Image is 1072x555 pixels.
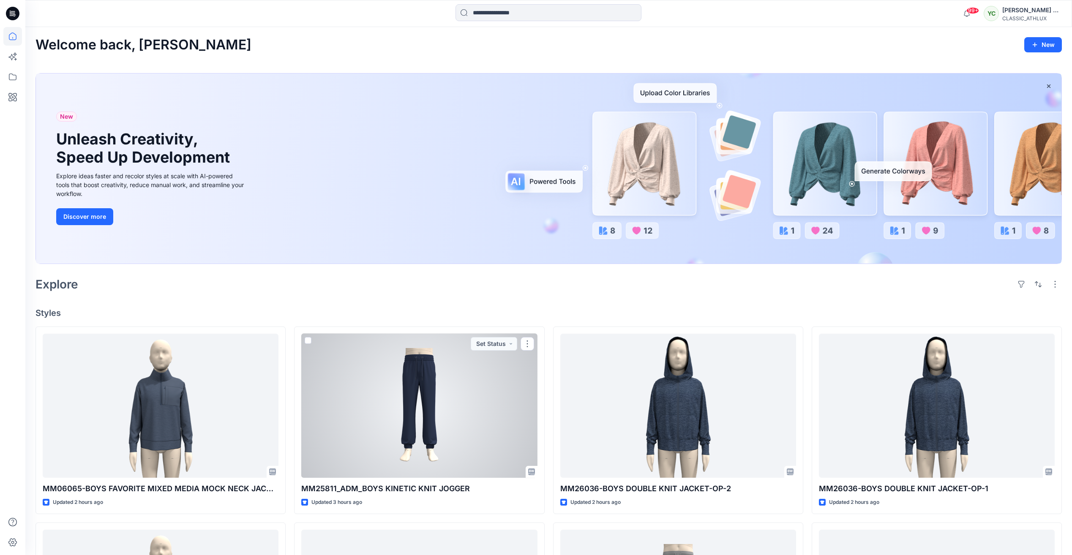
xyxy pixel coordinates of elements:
h4: Styles [35,308,1062,318]
p: Updated 2 hours ago [53,498,103,507]
a: Discover more [56,208,246,225]
p: Updated 2 hours ago [570,498,621,507]
p: MM06065-BOYS FAVORITE MIXED MEDIA MOCK NECK JACKET [43,483,278,495]
h1: Unleash Creativity, Speed Up Development [56,130,234,166]
p: MM25811_ADM_BOYS KINETIC KNIT JOGGER [301,483,537,495]
div: Explore ideas faster and recolor styles at scale with AI-powered tools that boost creativity, red... [56,171,246,198]
button: Discover more [56,208,113,225]
span: New [60,112,73,122]
span: 99+ [966,7,979,14]
p: Updated 2 hours ago [829,498,879,507]
a: MM26036-BOYS DOUBLE KNIT JACKET-OP-2 [560,334,796,478]
p: Updated 3 hours ago [311,498,362,507]
a: MM25811_ADM_BOYS KINETIC KNIT JOGGER [301,334,537,478]
div: YC [984,6,999,21]
div: [PERSON_NAME] Cfai [1002,5,1061,15]
button: New [1024,37,1062,52]
p: MM26036-BOYS DOUBLE KNIT JACKET-OP-1 [819,483,1055,495]
div: CLASSIC_ATHLUX [1002,15,1061,22]
a: MM06065-BOYS FAVORITE MIXED MEDIA MOCK NECK JACKET [43,334,278,478]
p: MM26036-BOYS DOUBLE KNIT JACKET-OP-2 [560,483,796,495]
a: MM26036-BOYS DOUBLE KNIT JACKET-OP-1 [819,334,1055,478]
h2: Explore [35,277,78,291]
h2: Welcome back, [PERSON_NAME] [35,37,251,53]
